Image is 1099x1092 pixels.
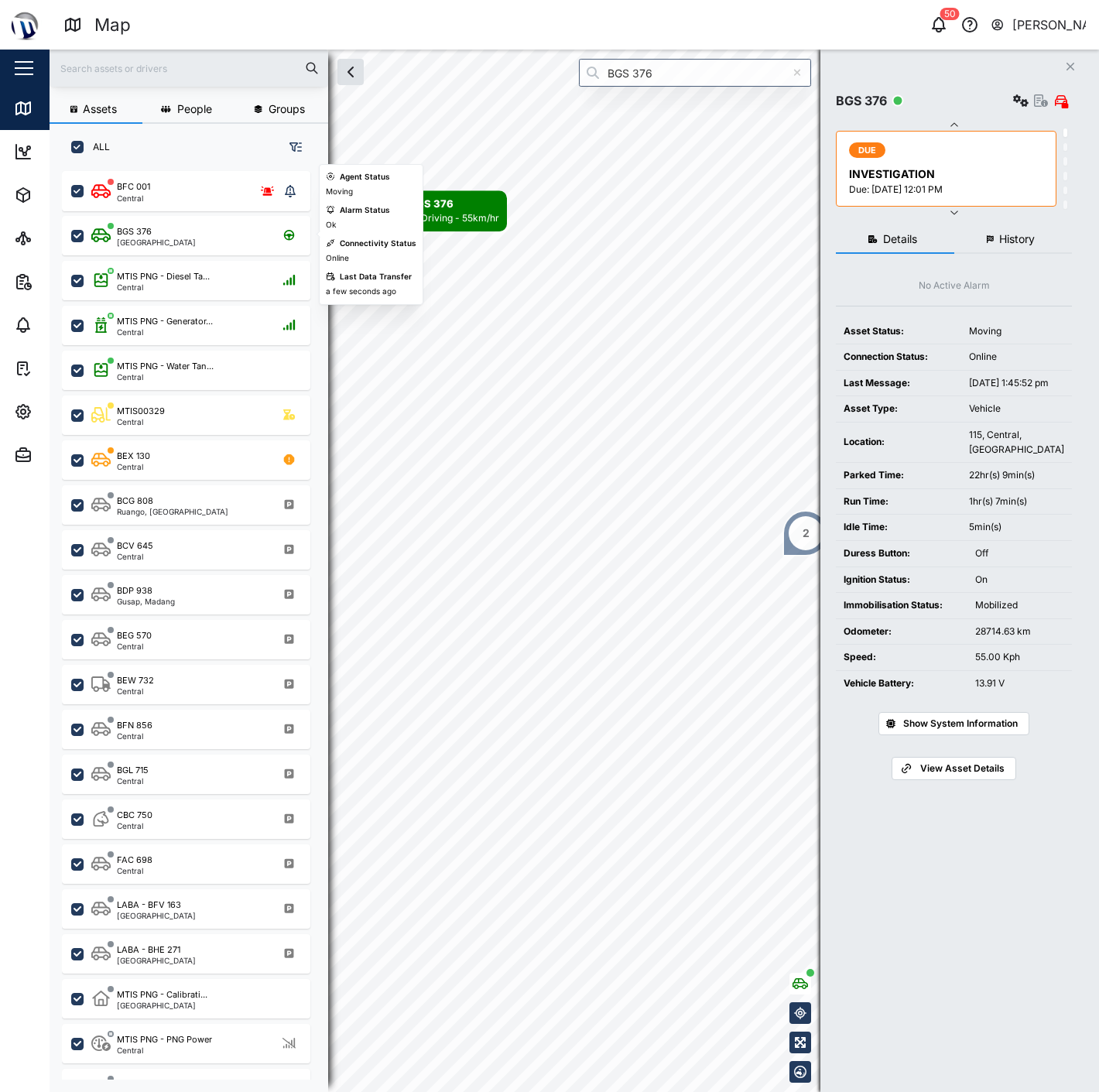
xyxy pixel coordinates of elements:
div: Ruango, [GEOGRAPHIC_DATA] [117,508,228,515]
div: Online [326,252,349,265]
div: [DATE] 1:45:52 pm [969,376,1064,391]
div: Central [117,1046,212,1054]
div: 50 [940,8,960,20]
div: Last Message: [844,376,953,391]
div: Central [117,553,153,560]
div: BEW 732 [117,674,154,687]
span: History [999,234,1035,245]
div: 115, Central, [GEOGRAPHIC_DATA] [969,428,1064,457]
div: BDP 938 [117,584,152,597]
div: Central [117,328,213,336]
div: a few seconds ago [326,286,396,298]
div: Map [40,100,75,117]
div: Location: [844,435,953,450]
div: Run Time: [844,495,953,509]
div: BGS 376 [117,225,152,238]
div: Sites [40,230,77,247]
div: Central [117,822,152,830]
div: Alarms [40,317,88,334]
div: [GEOGRAPHIC_DATA] [117,957,196,964]
img: Main Logo [8,8,42,42]
div: Moving [326,186,353,198]
div: Map marker [782,510,829,556]
div: Tasks [40,360,83,377]
div: Ok [326,219,336,231]
label: ALL [84,141,110,153]
div: Central [117,373,214,381]
div: BFC 001 [117,180,150,193]
div: No Active Alarm [919,279,990,293]
div: grid [62,166,327,1080]
div: [GEOGRAPHIC_DATA] [117,1001,207,1009]
div: MTIS PNG - Water Tan... [117,360,214,373]
div: 1hr(s) 7min(s) [969,495,1064,509]
div: MTIS PNG - Generator... [117,315,213,328]
div: LABA - BHE 271 [117,943,180,957]
div: Gusap, Madang [117,597,175,605]
div: Map [94,12,131,39]
a: View Asset Details [892,757,1015,780]
div: BCG 808 [117,495,153,508]
div: Ignition Status: [844,573,960,587]
div: Central [117,687,154,695]
div: Immobilisation Status: [844,598,960,613]
div: Map marker [363,190,507,231]
div: On [975,573,1064,587]
span: View Asset Details [920,758,1005,779]
div: 2 [803,525,810,542]
div: 55.00 Kph [975,650,1064,665]
div: FAC 698 [117,854,152,867]
button: Show System Information [878,712,1029,735]
div: Central [117,283,210,291]
div: Alarm Status [340,204,390,217]
div: Asset Status: [844,324,953,339]
div: Online [969,350,1064,365]
div: Moving [969,324,1064,339]
div: BGL 715 [117,764,149,777]
div: BEX 130 [117,450,150,463]
div: Asset Type: [844,402,953,416]
div: CBC 750 [117,809,152,822]
div: BCV 645 [117,539,153,553]
div: Agent Status [340,171,390,183]
div: 13.91 V [975,676,1064,691]
div: Central [117,867,152,875]
div: BGS 376 [409,196,499,211]
div: Vehicle Battery: [844,676,960,691]
div: Admin [40,447,86,464]
div: MTIS00374 [117,1078,163,1091]
div: 5min(s) [969,520,1064,535]
div: Off [975,546,1064,561]
canvas: Map [50,50,1099,1092]
div: [GEOGRAPHIC_DATA] [117,912,196,919]
div: MTIS00329 [117,405,165,418]
div: Central [117,194,150,202]
span: People [177,104,212,115]
div: 22hr(s) 9min(s) [969,468,1064,483]
div: Duress Button: [844,546,960,561]
div: Connection Status: [844,350,953,365]
div: Central [117,732,152,740]
div: Central [117,463,150,471]
div: 28714.63 km [975,625,1064,639]
span: Show System Information [903,713,1018,734]
span: Assets [83,104,117,115]
div: Driving - 55km/hr [421,211,499,226]
div: [GEOGRAPHIC_DATA] [117,238,196,246]
button: [PERSON_NAME] [990,14,1087,36]
div: Assets [40,187,88,204]
div: Parked Time: [844,468,953,483]
div: Due: [DATE] 12:01 PM [849,183,1046,197]
div: Central [117,418,165,426]
div: BGS 376 [836,91,887,111]
div: MTIS PNG - PNG Power [117,1033,212,1046]
div: MTIS PNG - Diesel Ta... [117,270,210,283]
div: Odometer: [844,625,960,639]
div: Central [117,777,149,785]
div: Vehicle [969,402,1064,416]
div: Central [117,642,152,650]
div: Speed: [844,650,960,665]
input: Search by People, Asset, Geozone or Place [579,59,811,87]
input: Search assets or drivers [59,56,319,80]
div: BEG 570 [117,629,152,642]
